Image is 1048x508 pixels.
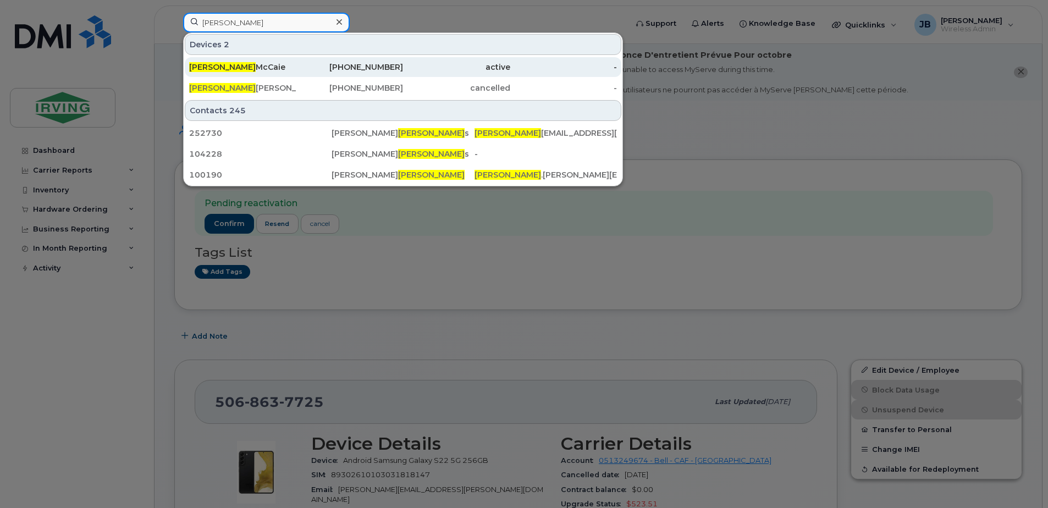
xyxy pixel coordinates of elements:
[189,62,256,72] span: [PERSON_NAME]
[189,82,296,93] div: [PERSON_NAME]
[332,169,474,180] div: [PERSON_NAME]
[185,57,621,77] a: [PERSON_NAME]McCaie[PHONE_NUMBER]active-
[475,128,617,139] div: [EMAIL_ADDRESS][DOMAIN_NAME]
[332,148,474,159] div: [PERSON_NAME] s
[189,62,296,73] div: McCaie
[475,169,617,180] div: .[PERSON_NAME][EMAIL_ADDRESS][DOMAIN_NAME]
[510,82,617,93] div: -
[229,105,246,116] span: 245
[185,123,621,143] a: 252730[PERSON_NAME][PERSON_NAME]s[PERSON_NAME][EMAIL_ADDRESS][DOMAIN_NAME]
[398,128,465,138] span: [PERSON_NAME]
[185,165,621,185] a: 100190[PERSON_NAME][PERSON_NAME][PERSON_NAME].[PERSON_NAME][EMAIL_ADDRESS][DOMAIN_NAME]
[398,149,465,159] span: [PERSON_NAME]
[475,170,541,180] span: [PERSON_NAME]
[185,78,621,98] a: [PERSON_NAME][PERSON_NAME][PHONE_NUMBER]cancelled-
[398,170,465,180] span: [PERSON_NAME]
[332,128,474,139] div: [PERSON_NAME] s
[185,144,621,164] a: 104228[PERSON_NAME][PERSON_NAME]s-
[185,34,621,55] div: Devices
[189,83,256,93] span: [PERSON_NAME]
[296,62,404,73] div: [PHONE_NUMBER]
[510,62,617,73] div: -
[189,148,332,159] div: 104228
[224,39,229,50] span: 2
[475,128,541,138] span: [PERSON_NAME]
[185,100,621,121] div: Contacts
[189,128,332,139] div: 252730
[475,148,617,159] div: -
[296,82,404,93] div: [PHONE_NUMBER]
[189,169,332,180] div: 100190
[403,82,510,93] div: cancelled
[403,62,510,73] div: active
